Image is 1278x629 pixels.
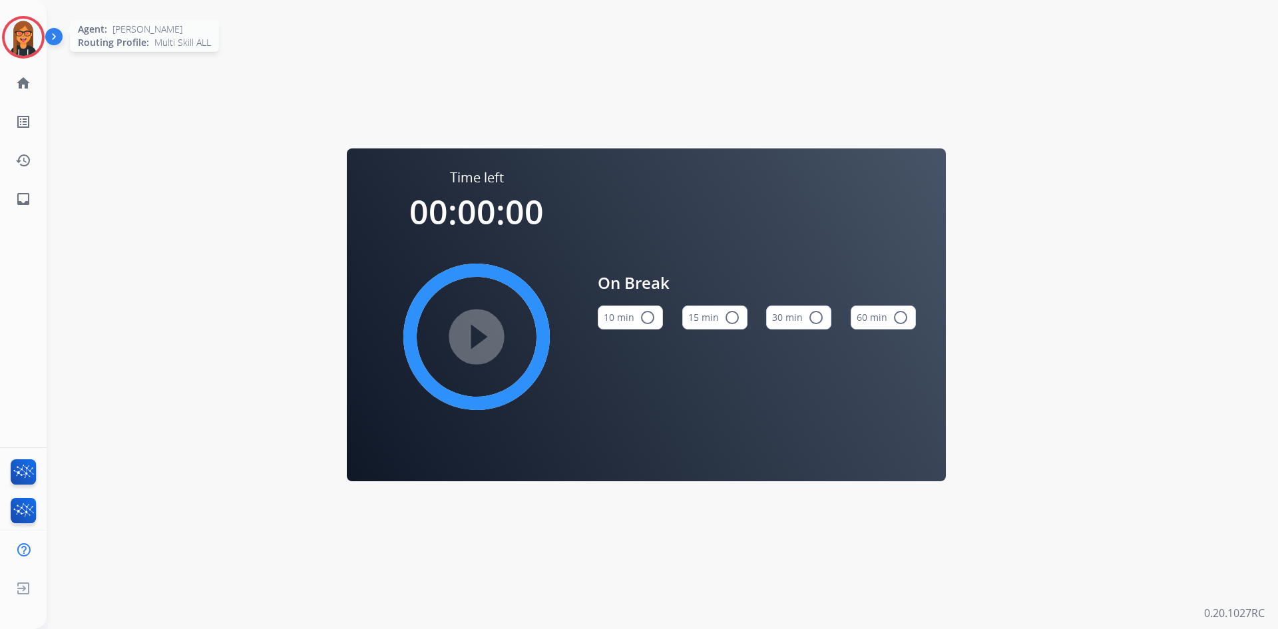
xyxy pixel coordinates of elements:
mat-icon: inbox [15,191,31,207]
span: 00:00:00 [409,189,544,234]
mat-icon: list_alt [15,114,31,130]
span: On Break [598,271,916,295]
span: Agent: [78,23,107,36]
button: 30 min [766,306,831,329]
mat-icon: history [15,152,31,168]
span: [PERSON_NAME] [112,23,182,36]
mat-icon: radio_button_unchecked [640,310,656,325]
mat-icon: radio_button_unchecked [893,310,909,325]
span: Time left [450,168,504,187]
mat-icon: radio_button_unchecked [808,310,824,325]
mat-icon: radio_button_unchecked [724,310,740,325]
button: 10 min [598,306,663,329]
span: Routing Profile: [78,36,149,49]
p: 0.20.1027RC [1204,605,1265,621]
mat-icon: home [15,75,31,91]
button: 60 min [851,306,916,329]
img: avatar [5,19,42,56]
button: 15 min [682,306,747,329]
span: Multi Skill ALL [154,36,211,49]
